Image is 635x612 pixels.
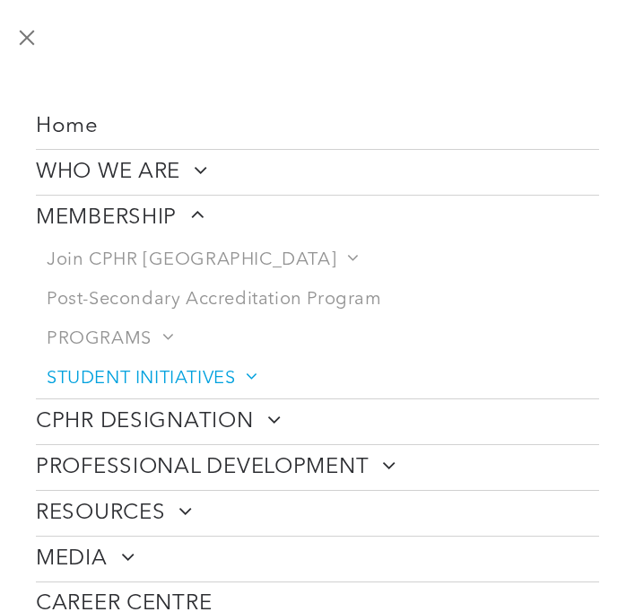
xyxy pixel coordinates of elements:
span: STUDENT INITIATIVES [47,368,256,389]
span: MEMBERSHIP [36,205,204,232]
span: Join CPHR [GEOGRAPHIC_DATA] [47,249,357,271]
span: Post-Secondary Accreditation Program [47,289,382,310]
a: MEDIA [36,537,599,581]
a: CPHR DESIGNATION [36,399,599,444]
button: menu [9,20,45,56]
a: MEMBERSHIP [36,196,599,240]
a: STUDENT INITIATIVES [36,359,599,398]
a: PROGRAMS [36,319,599,359]
a: Join CPHR [GEOGRAPHIC_DATA] [36,240,599,280]
a: Post-Secondary Accreditation Program [36,280,599,319]
a: RESOURCES [36,491,599,536]
a: WHO WE ARE [36,150,599,195]
a: PROFESSIONAL DEVELOPMENT [36,445,599,490]
span: PROGRAMS [47,328,171,350]
a: Home [36,105,599,149]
